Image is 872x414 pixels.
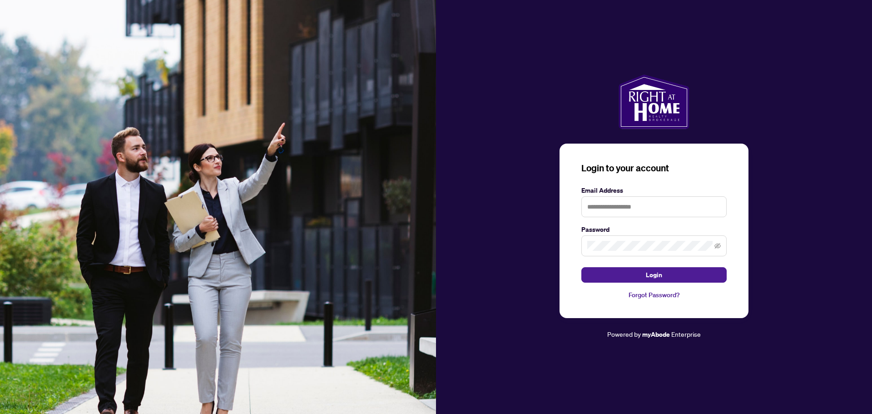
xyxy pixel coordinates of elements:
button: Login [581,267,727,283]
span: Login [646,268,662,282]
label: Password [581,224,727,234]
span: Enterprise [671,330,701,338]
a: Forgot Password? [581,290,727,300]
a: myAbode [642,329,670,339]
h3: Login to your account [581,162,727,175]
span: eye-invisible [714,243,721,249]
span: Powered by [607,330,641,338]
img: ma-logo [619,75,689,129]
label: Email Address [581,185,727,195]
